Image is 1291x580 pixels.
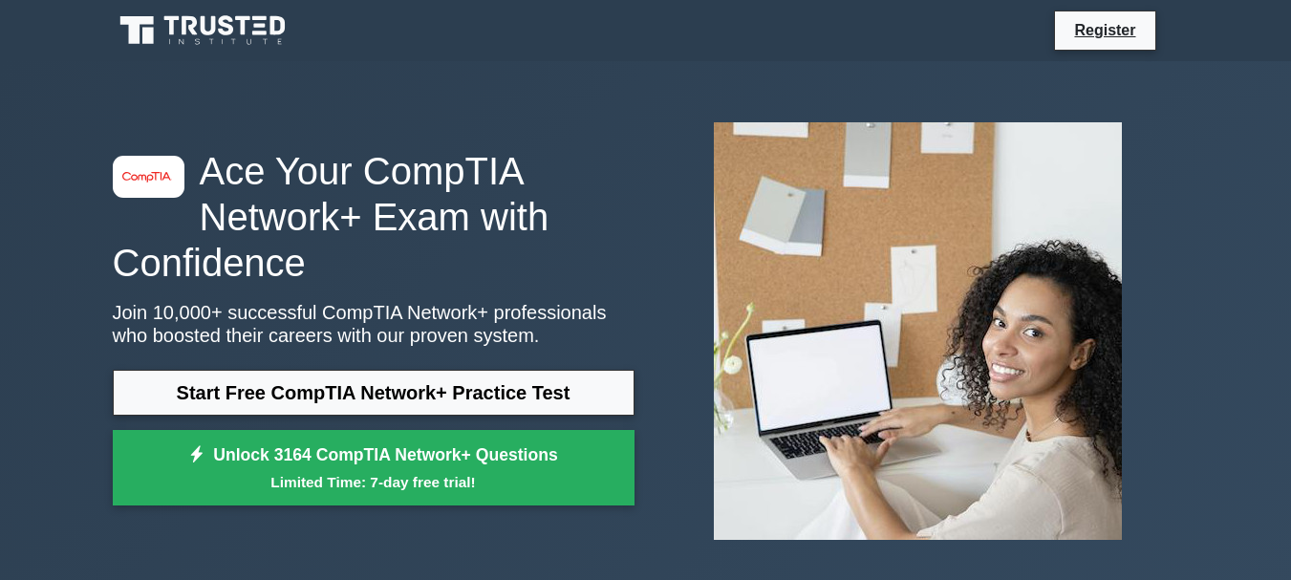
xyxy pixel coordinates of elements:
[1063,18,1147,42] a: Register
[137,471,611,493] small: Limited Time: 7-day free trial!
[113,430,635,506] a: Unlock 3164 CompTIA Network+ QuestionsLimited Time: 7-day free trial!
[113,301,635,347] p: Join 10,000+ successful CompTIA Network+ professionals who boosted their careers with our proven ...
[113,370,635,416] a: Start Free CompTIA Network+ Practice Test
[113,148,635,286] h1: Ace Your CompTIA Network+ Exam with Confidence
